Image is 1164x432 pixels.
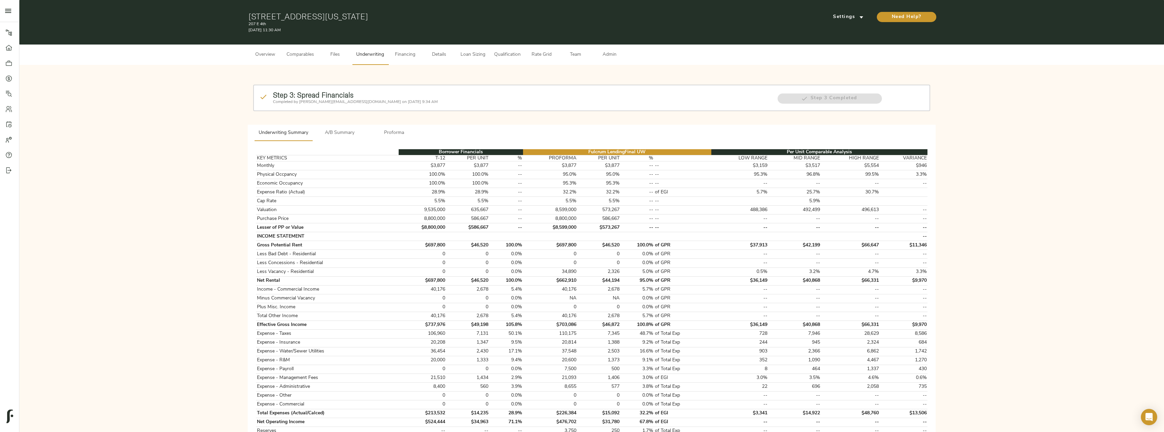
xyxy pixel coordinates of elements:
[768,179,821,188] td: --
[577,223,621,232] td: $573,267
[880,312,927,321] td: --
[621,338,654,347] td: 9.2%
[256,223,399,232] td: Lesser of PP or Value
[316,129,363,137] span: A/B Summary
[654,259,711,267] td: of GPR
[577,197,621,206] td: 5.5%
[446,188,489,197] td: 28.9%
[621,356,654,365] td: 9.1%
[399,347,446,356] td: 36,454
[489,312,523,321] td: 5.4%
[654,197,711,206] td: --
[654,214,711,223] td: --
[880,155,927,161] th: VARIANCE
[256,312,399,321] td: Total Other Income
[621,214,654,223] td: --
[768,188,821,197] td: 25.7%
[654,312,711,321] td: of GPR
[711,170,768,179] td: 95.3%
[768,338,821,347] td: 945
[489,155,523,161] th: %
[256,241,399,250] td: Gross Potential Rent
[880,232,927,241] td: --
[577,179,621,188] td: 95.3%
[523,170,577,179] td: 95.0%
[446,285,489,294] td: 2,678
[253,51,278,59] span: Overview
[256,267,399,276] td: Less Vacancy - Residential
[768,241,821,250] td: $42,199
[489,303,523,312] td: 0.0%
[711,223,768,232] td: --
[256,347,399,356] td: Expense - Water/Sewer Utilities
[577,214,621,223] td: 586,667
[446,250,489,259] td: 0
[821,303,880,312] td: --
[494,51,521,59] span: Qualification
[577,250,621,259] td: 0
[880,250,927,259] td: --
[399,179,446,188] td: 100.0%
[256,294,399,303] td: Minus Commercial Vacancy
[654,285,711,294] td: of GPR
[768,214,821,223] td: --
[621,267,654,276] td: 5.0%
[711,161,768,170] td: $3,159
[821,250,880,259] td: --
[399,214,446,223] td: 8,800,000
[711,294,768,303] td: --
[711,321,768,329] td: $36,149
[711,241,768,250] td: $37,913
[577,259,621,267] td: 0
[446,161,489,170] td: $3,877
[821,188,880,197] td: 30.7%
[711,347,768,356] td: 903
[880,170,927,179] td: 3.3%
[577,267,621,276] td: 2,326
[446,259,489,267] td: 0
[821,276,880,285] td: $66,331
[711,356,768,365] td: 352
[821,259,880,267] td: --
[821,161,880,170] td: $5,554
[821,347,880,356] td: 6,862
[654,303,711,312] td: of GPR
[577,356,621,365] td: 1,373
[399,188,446,197] td: 28.9%
[256,161,399,170] td: Monthly
[446,329,489,338] td: 7,131
[880,276,927,285] td: $9,970
[399,285,446,294] td: 40,176
[654,250,711,259] td: of GPR
[489,338,523,347] td: 9.5%
[259,129,308,137] span: Underwriting Summary
[446,223,489,232] td: $586,667
[654,170,711,179] td: --
[399,312,446,321] td: 40,176
[621,329,654,338] td: 48.7%
[654,206,711,214] td: --
[830,13,867,21] span: Settings
[489,356,523,365] td: 9.4%
[399,161,446,170] td: $3,877
[248,27,706,33] p: [DATE] 11:30 AM
[460,51,486,59] span: Loan Sizing
[256,259,399,267] td: Less Concessions - Residential
[523,276,577,285] td: $662,910
[399,149,523,155] th: Borrower Financials
[597,51,623,59] span: Admin
[399,303,446,312] td: 0
[768,250,821,259] td: --
[1141,409,1157,425] div: Open Intercom Messenger
[654,356,711,365] td: of Total Exp
[523,321,577,329] td: $703,086
[880,285,927,294] td: --
[577,329,621,338] td: 7,345
[821,179,880,188] td: --
[256,276,399,285] td: Net Rental
[821,329,880,338] td: 28,629
[577,170,621,179] td: 95.0%
[768,276,821,285] td: $40,868
[621,259,654,267] td: 0.0%
[821,241,880,250] td: $66,647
